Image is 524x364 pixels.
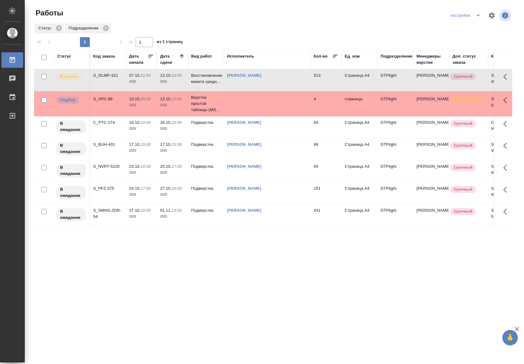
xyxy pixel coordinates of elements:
[93,96,123,102] div: S_APC-86
[191,185,221,192] p: Подверстка
[141,208,151,213] p: 10:00
[160,170,185,176] p: 2025
[129,53,148,66] div: Дата начала
[499,10,512,21] span: Посмотреть информацию
[160,97,172,101] p: 13.10,
[227,73,261,78] a: [PERSON_NAME]
[93,141,123,148] div: S_BUH-401
[160,192,185,198] p: 2025
[311,69,342,91] td: 513
[314,53,328,59] div: Кол-во
[57,53,71,59] div: Статус
[417,141,446,148] p: [PERSON_NAME]
[65,24,111,33] div: Подразделение
[56,163,86,178] div: Исполнитель назначен, приступать к работе пока рано
[129,192,154,198] p: 2025
[378,182,413,204] td: DTPlight
[227,164,261,169] a: [PERSON_NAME]
[129,120,141,125] p: 16.10,
[172,142,182,147] p: 15:30
[129,142,141,147] p: 17.10,
[160,126,185,132] p: 2025
[129,170,154,176] p: 2025
[160,53,179,66] div: Дата сдачи
[60,142,82,155] p: В ожидании
[500,160,514,175] button: Здесь прячутся важные кнопки
[60,186,82,199] p: В ожидании
[160,79,185,85] p: 2025
[342,160,378,182] td: Страница А4
[342,93,378,115] td: страница
[93,72,123,79] div: S_OLMP-321
[500,69,514,84] button: Здесь прячутся важные кнопки
[378,160,413,182] td: DTPlight
[454,164,472,171] p: Срочный
[191,141,221,148] p: Подверстка
[454,120,472,127] p: Срочный
[191,207,221,214] p: Подверстка
[311,182,342,204] td: 151
[500,116,514,131] button: Здесь прячутся важные кнопки
[93,53,115,59] div: Код заказа
[449,11,484,20] div: split button
[417,207,446,214] p: [PERSON_NAME]
[500,182,514,197] button: Здесь прячутся важные кнопки
[129,208,141,213] p: 27.10,
[56,185,86,200] div: Исполнитель назначен, приступать к работе пока рано
[160,120,172,125] p: 16.10,
[56,96,86,104] div: Можно подбирать исполнителей
[502,330,518,345] button: 🙏
[454,73,472,80] p: Срочный
[454,97,485,103] p: [DEMOGRAPHIC_DATA]
[69,25,101,31] p: Подразделение
[160,148,185,154] p: 2025
[500,138,514,153] button: Здесь прячутся важные кнопки
[342,204,378,226] td: Страница А4
[500,93,514,108] button: Здесь прячутся важные кнопки
[93,119,123,126] div: C_PTC-274
[488,116,524,138] td: C_PTC-274-WK-001
[60,164,82,177] p: В ожидании
[160,142,172,147] p: 17.10,
[484,8,499,23] span: Настроить таблицу
[191,53,212,59] div: Вид работ
[488,204,524,226] td: S_SMNS-ZDR-54-WK-024
[500,204,514,219] button: Здесь прячутся важные кнопки
[417,72,446,79] p: [PERSON_NAME]
[129,102,154,108] p: 2025
[491,53,515,59] div: Код работы
[378,69,413,91] td: DTPlight
[227,120,261,125] a: [PERSON_NAME]
[454,208,472,214] p: Срочный
[56,119,86,134] div: Исполнитель назначен, приступать к работе пока рано
[141,120,151,125] p: 10:00
[452,53,485,66] div: Доп. статус заказа
[56,72,86,81] div: Исполнитель выполняет работу
[129,186,141,191] p: 24.10,
[129,214,154,220] p: 2025
[160,73,172,78] p: 13.10,
[378,116,413,138] td: DTPlight
[129,164,141,169] p: 23.10,
[172,120,182,125] p: 15:00
[160,214,185,220] p: 2025
[378,204,413,226] td: DTPlight
[60,73,78,80] p: В работе
[93,207,123,220] div: S_SMNS-ZDR-54
[311,116,342,138] td: 83
[141,186,151,191] p: 17:00
[56,207,86,222] div: Исполнитель назначен, приступать к работе пока рано
[35,24,64,33] div: Статус
[191,94,221,113] p: Верстка простой таблицы (MS...
[129,126,154,132] p: 2025
[488,160,524,182] td: S_NVRT-5220-WK-013
[38,25,54,31] p: Статус
[60,97,76,103] p: Подбор
[172,186,182,191] p: 16:00
[381,53,413,59] div: Подразделение
[342,116,378,138] td: Страница А4
[172,164,182,169] p: 17:00
[311,204,342,226] td: 431
[160,164,172,169] p: 25.10,
[129,148,154,154] p: 2025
